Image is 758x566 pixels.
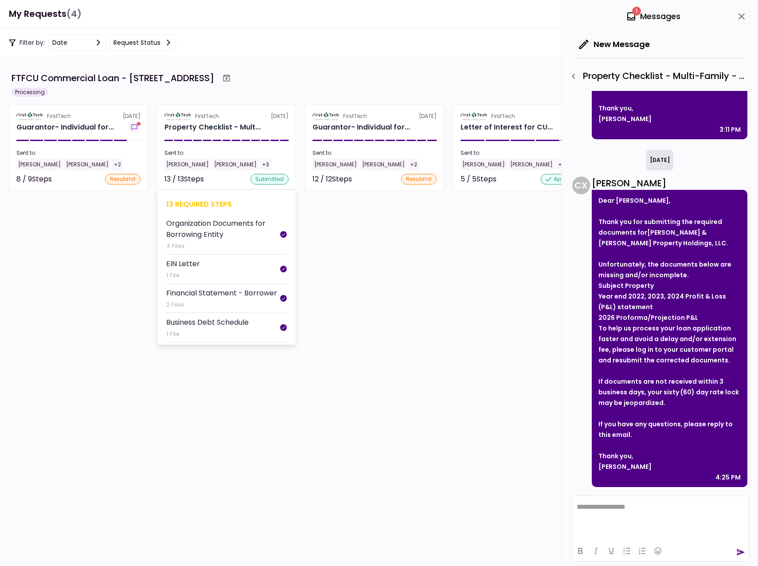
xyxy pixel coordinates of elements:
[598,376,741,408] div: If documents are not received within 3 business days, your sixty (60) day rate lock may be jeopar...
[164,174,204,185] div: 13 / 13 Steps
[461,149,585,157] div: Sent to:
[166,242,280,251] div: 4 Files
[619,545,634,557] button: Bullet list
[47,112,71,120] div: FirstTech
[343,112,367,120] div: FirstTech
[461,174,496,185] div: 5 / 5 Steps
[401,174,437,185] div: resubmit
[598,323,741,366] div: To help us process your loan application faster and avoid a delay and/or extension fee, please lo...
[166,330,249,338] div: 1 File
[64,159,110,170] div: [PERSON_NAME]
[598,419,741,440] div: If you have any questions, please reply to this email.
[598,216,741,248] div: Thank you for submitting the required documents for .
[313,122,410,133] div: Guarantor- Individual for CULLUM & KELLEY PROPERTY HOLDINGS, LLC Reginald Kelley
[166,271,200,280] div: 1 File
[598,260,731,279] strong: Unfortunately, the documents below are missing and/or incomplete.
[164,122,261,133] div: Property Checklist - Multi-Family for CULLUM & KELLEY PROPERTY HOLDINGS, LLC 513 E Caney Street
[461,112,585,120] div: [DATE]
[598,195,741,206] div: Dear [PERSON_NAME],
[598,313,698,322] strong: 2026 Proforma/Projection P&L
[461,112,488,120] img: Partner logo
[9,5,82,23] h1: My Requests
[16,159,63,170] div: [PERSON_NAME]
[12,71,214,85] div: FTFCU Commercial Loan - [STREET_ADDRESS]
[508,159,555,170] div: [PERSON_NAME]
[105,174,141,185] div: resubmit
[566,69,749,84] div: Property Checklist - Multi-Family - Property Operating Statements
[572,177,590,194] div: C X
[16,112,141,120] div: [DATE]
[164,149,289,157] div: Sent to:
[166,287,277,299] div: Financial Statement - Borrower
[588,545,603,557] button: Italic
[646,150,673,170] div: [DATE]
[650,545,665,557] button: Emojis
[260,159,271,170] div: +3
[212,159,258,170] div: [PERSON_NAME]
[166,218,280,240] div: Organization Documents for Borrowing Entity
[52,38,67,47] div: date
[541,174,585,185] div: approved
[715,472,741,483] div: 4:25 PM
[16,112,43,120] img: Partner logo
[635,545,650,557] button: Numbered list
[598,451,741,461] div: Thank you,
[598,292,726,311] strong: Year end 2022, 2023, 2024 Profit & Loss (P&L) statement
[166,317,249,328] div: Business Debt Schedule
[598,103,741,114] div: Thank you,
[66,5,82,23] span: (4)
[112,159,123,170] div: +2
[632,7,641,16] span: 1
[48,35,106,51] button: date
[408,159,419,170] div: +2
[195,112,219,120] div: FirstTech
[313,174,352,185] div: 12 / 12 Steps
[164,112,191,120] img: Partner logo
[16,122,114,133] div: Guarantor- Individual for CULLUM & KELLEY PROPERTY HOLDINGS, LLC Keith Cullum
[313,149,437,157] div: Sent to:
[461,159,507,170] div: [PERSON_NAME]
[166,300,277,309] div: 2 Files
[360,159,406,170] div: [PERSON_NAME]
[109,35,176,51] button: Request status
[556,159,567,170] div: +2
[598,461,741,472] div: [PERSON_NAME]
[598,281,654,290] strong: Subject Property
[573,545,588,557] button: Bold
[592,177,747,190] div: [PERSON_NAME]
[16,149,141,157] div: Sent to:
[313,112,437,120] div: [DATE]
[250,174,289,185] div: submitted
[12,88,48,97] div: Processing
[572,33,657,56] button: New Message
[313,112,340,120] img: Partner logo
[598,228,726,248] strong: [PERSON_NAME] & [PERSON_NAME] Property Holdings, LLC
[164,159,211,170] div: [PERSON_NAME]
[16,174,52,185] div: 8 / 9 Steps
[719,124,741,135] div: 3:11 PM
[736,548,745,557] button: send
[166,199,287,210] div: 13 required steps
[461,122,553,133] div: Letter of Interest for CULLUM & KELLEY PROPERTY HOLDINGS, LLC 513 E Caney Street Wharton TX
[219,70,234,86] button: Archive workflow
[598,114,741,124] div: [PERSON_NAME]
[491,112,515,120] div: FirstTech
[128,122,141,133] button: show-messages
[626,10,680,23] div: Messages
[164,112,289,120] div: [DATE]
[166,258,200,269] div: EIN Letter
[313,159,359,170] div: [PERSON_NAME]
[734,9,749,24] button: close
[9,35,176,51] div: Filter by:
[573,496,749,540] iframe: Rich Text Area
[604,545,619,557] button: Underline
